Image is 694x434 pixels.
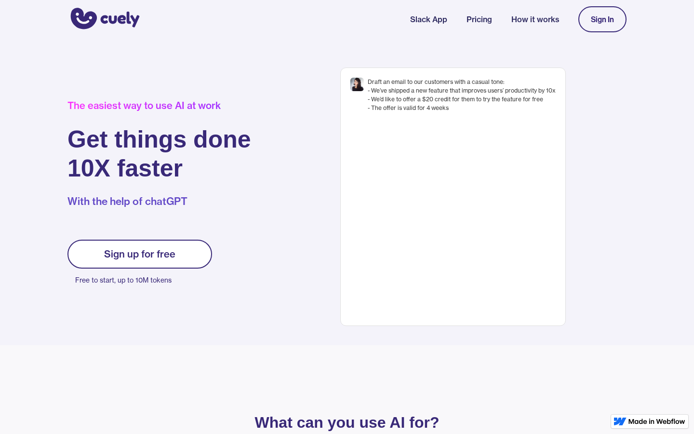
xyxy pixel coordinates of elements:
[67,1,140,37] a: home
[410,14,447,25] a: Slack App
[67,194,251,209] p: With the help of chatGPT
[591,15,614,24] div: Sign In
[67,125,251,183] h1: Get things done 10X faster
[120,416,574,429] p: What can you use AI for?
[368,78,556,112] div: Draft an email to our customers with a casual tone: - We’ve shipped a new feature that improves u...
[67,100,251,111] div: The easiest way to use AI at work
[578,6,627,32] a: Sign In
[75,273,212,287] p: Free to start, up to 10M tokens
[104,248,175,260] div: Sign up for free
[67,240,212,269] a: Sign up for free
[467,14,492,25] a: Pricing
[628,419,685,424] img: Made in Webflow
[511,14,559,25] a: How it works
